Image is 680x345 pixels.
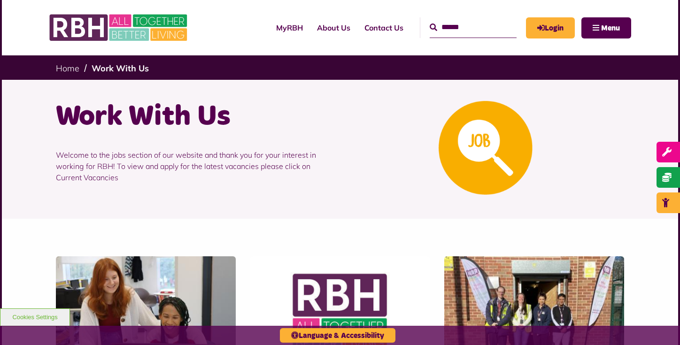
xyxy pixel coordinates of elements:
[357,15,410,40] a: Contact Us
[56,99,333,135] h1: Work With Us
[581,17,631,38] button: Navigation
[526,17,575,38] a: MyRBH
[269,15,310,40] a: MyRBH
[310,15,357,40] a: About Us
[280,328,395,343] button: Language & Accessibility
[56,135,333,197] p: Welcome to the jobs section of our website and thank you for your interest in working for RBH! To...
[56,63,79,74] a: Home
[49,9,190,46] img: RBH
[601,24,620,32] span: Menu
[638,303,680,345] iframe: Netcall Web Assistant for live chat
[92,63,149,74] a: Work With Us
[439,101,533,195] img: Looking For A Job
